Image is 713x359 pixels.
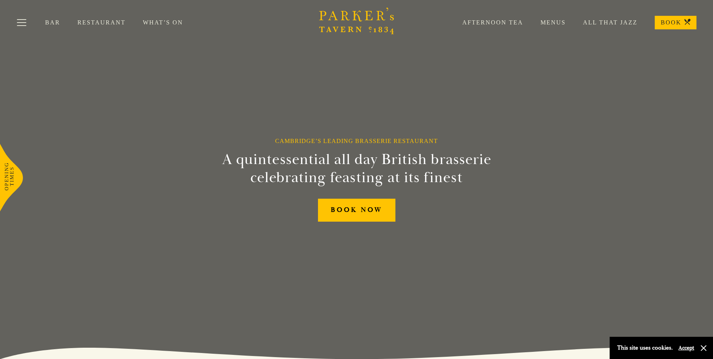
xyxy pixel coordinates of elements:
h1: Cambridge’s Leading Brasserie Restaurant [275,137,438,145]
h2: A quintessential all day British brasserie celebrating feasting at its finest [185,151,528,187]
button: Accept [678,344,694,351]
p: This site uses cookies. [617,342,673,353]
button: Close and accept [700,344,707,352]
a: BOOK NOW [318,199,395,222]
